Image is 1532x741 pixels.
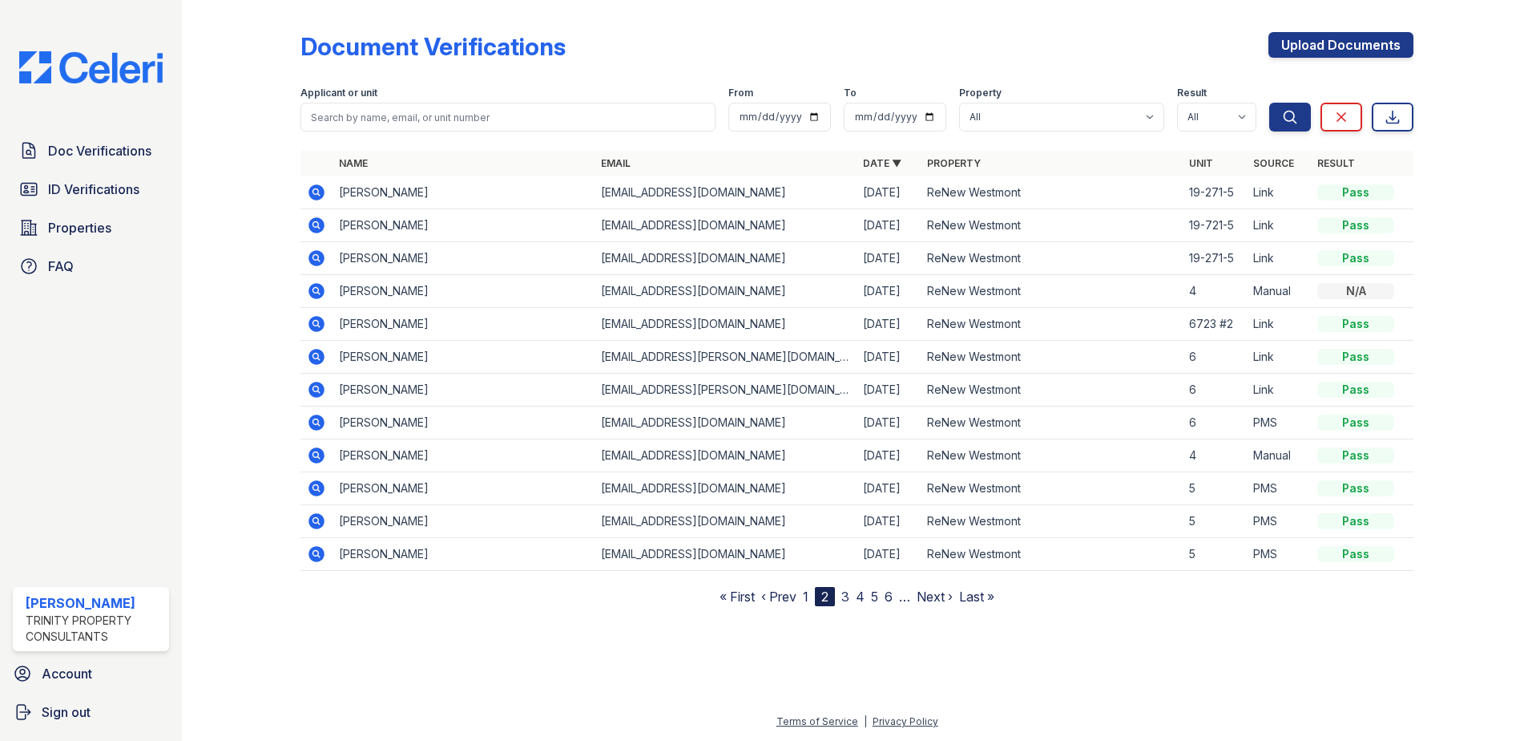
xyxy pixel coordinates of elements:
a: FAQ [13,250,169,282]
td: [EMAIL_ADDRESS][DOMAIN_NAME] [595,439,857,472]
td: [EMAIL_ADDRESS][DOMAIN_NAME] [595,505,857,538]
td: [EMAIL_ADDRESS][DOMAIN_NAME] [595,176,857,209]
div: [PERSON_NAME] [26,593,163,613]
div: | [864,715,867,727]
div: Pass [1317,480,1394,496]
td: ReNew Westmont [921,407,1183,439]
td: Manual [1247,439,1311,472]
td: [PERSON_NAME] [333,472,595,505]
td: [DATE] [857,209,921,242]
a: Source [1253,157,1294,169]
td: ReNew Westmont [921,341,1183,374]
div: Pass [1317,382,1394,398]
div: 2 [815,587,835,606]
a: 6 [885,589,893,605]
a: Property [927,157,981,169]
a: 1 [803,589,808,605]
span: Account [42,664,92,683]
img: CE_Logo_Blue-a8612792a0a2168367f1c8372b55b34899dd931a85d93a1a3d3e32e68fde9ad4.png [6,51,175,83]
label: To [844,87,857,99]
td: [PERSON_NAME] [333,209,595,242]
td: ReNew Westmont [921,538,1183,571]
td: [EMAIL_ADDRESS][PERSON_NAME][DOMAIN_NAME] [595,374,857,407]
td: ReNew Westmont [921,176,1183,209]
label: From [728,87,753,99]
div: Document Verifications [300,32,566,61]
td: [PERSON_NAME] [333,505,595,538]
a: Sign out [6,696,175,728]
div: Pass [1317,447,1394,464]
td: Link [1247,308,1311,341]
a: Terms of Service [776,715,858,727]
td: [DATE] [857,407,921,439]
span: … [899,587,910,606]
td: 4 [1183,275,1247,308]
a: 4 [856,589,865,605]
td: ReNew Westmont [921,209,1183,242]
td: [DATE] [857,308,921,341]
td: ReNew Westmont [921,308,1183,341]
td: [PERSON_NAME] [333,439,595,472]
td: [EMAIL_ADDRESS][DOMAIN_NAME] [595,242,857,275]
td: Link [1247,374,1311,407]
div: Pass [1317,415,1394,431]
td: [EMAIL_ADDRESS][DOMAIN_NAME] [595,472,857,505]
td: Link [1247,341,1311,374]
div: Pass [1317,349,1394,365]
a: Next › [917,589,953,605]
a: Properties [13,212,169,244]
div: Pass [1317,513,1394,529]
td: [PERSON_NAME] [333,275,595,308]
td: [EMAIL_ADDRESS][DOMAIN_NAME] [595,209,857,242]
a: 5 [871,589,878,605]
td: [EMAIL_ADDRESS][PERSON_NAME][DOMAIN_NAME] [595,341,857,374]
a: « First [720,589,755,605]
td: [DATE] [857,341,921,374]
td: PMS [1247,407,1311,439]
td: 19-721-5 [1183,209,1247,242]
td: [DATE] [857,176,921,209]
td: 6 [1183,407,1247,439]
div: Pass [1317,217,1394,233]
td: [DATE] [857,439,921,472]
td: ReNew Westmont [921,275,1183,308]
label: Property [959,87,1002,99]
td: Link [1247,176,1311,209]
td: 6 [1183,374,1247,407]
td: 5 [1183,472,1247,505]
label: Applicant or unit [300,87,377,99]
label: Result [1177,87,1207,99]
td: [EMAIL_ADDRESS][DOMAIN_NAME] [595,275,857,308]
a: Email [601,157,631,169]
td: [DATE] [857,538,921,571]
td: [DATE] [857,242,921,275]
a: Privacy Policy [873,715,938,727]
td: [DATE] [857,275,921,308]
td: PMS [1247,538,1311,571]
td: [EMAIL_ADDRESS][DOMAIN_NAME] [595,407,857,439]
td: ReNew Westmont [921,374,1183,407]
td: ReNew Westmont [921,505,1183,538]
td: [EMAIL_ADDRESS][DOMAIN_NAME] [595,538,857,571]
span: Doc Verifications [48,141,151,160]
td: ReNew Westmont [921,472,1183,505]
td: 5 [1183,505,1247,538]
span: ID Verifications [48,180,139,199]
td: 5 [1183,538,1247,571]
div: Pass [1317,546,1394,562]
td: [PERSON_NAME] [333,242,595,275]
a: ID Verifications [13,173,169,205]
td: [DATE] [857,374,921,407]
td: [PERSON_NAME] [333,407,595,439]
td: [DATE] [857,472,921,505]
a: Upload Documents [1268,32,1413,58]
span: FAQ [48,257,74,276]
td: Manual [1247,275,1311,308]
input: Search by name, email, or unit number [300,103,716,132]
td: Link [1247,242,1311,275]
td: PMS [1247,472,1311,505]
span: Sign out [42,703,91,722]
td: [EMAIL_ADDRESS][DOMAIN_NAME] [595,308,857,341]
td: ReNew Westmont [921,242,1183,275]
